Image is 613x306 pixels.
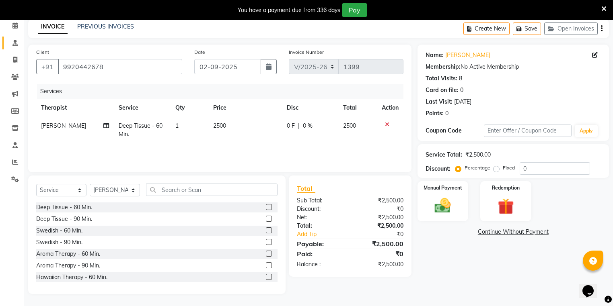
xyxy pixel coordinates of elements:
div: Deep Tissue - 90 Min. [36,215,92,223]
div: Payable: [291,239,350,249]
th: Action [377,99,403,117]
span: Deep Tissue - 60 Min. [119,122,163,138]
img: _gift.svg [493,196,519,216]
input: Search by Name/Mobile/Email/Code [58,59,182,74]
div: Service Total: [426,151,462,159]
input: Enter Offer / Coupon Code [484,124,572,137]
div: Aroma Therapy - 60 Min. [36,250,100,258]
div: Paid: [291,249,350,259]
div: Aroma Therapy - 90 Min. [36,261,100,270]
div: Services [37,84,409,99]
a: [PERSON_NAME] [445,51,490,59]
div: Balance : [291,260,350,269]
div: ₹0 [360,230,409,239]
div: ₹2,500.00 [350,239,409,249]
th: Therapist [36,99,114,117]
button: Save [513,22,541,35]
div: ₹0 [350,205,409,213]
th: Total [338,99,376,117]
a: PREVIOUS INVOICES [77,23,134,30]
div: No Active Membership [426,63,601,71]
span: | [298,122,300,130]
label: Date [194,49,205,56]
button: +91 [36,59,59,74]
button: Open Invoices [544,22,598,35]
div: ₹2,500.00 [350,260,409,269]
div: Membership: [426,63,461,71]
div: Last Visit: [426,98,453,106]
div: Discount: [426,165,450,173]
div: Total: [291,222,350,230]
div: ₹2,500.00 [350,222,409,230]
label: Redemption [492,184,520,192]
label: Manual Payment [424,184,462,192]
div: Swedish - 60 Min. [36,226,82,235]
a: INVOICE [38,20,68,34]
div: Sub Total: [291,196,350,205]
div: Deep Tissue - 60 Min. [36,203,92,212]
th: Service [114,99,171,117]
div: Swedish - 90 Min. [36,238,82,247]
span: Total [297,184,315,193]
div: Net: [291,213,350,222]
label: Fixed [503,164,515,171]
label: Client [36,49,49,56]
div: Hawaiian Therapy - 60 Min. [36,273,107,282]
div: 0 [460,86,463,94]
div: 8 [459,74,462,83]
th: Price [208,99,282,117]
span: 0 % [303,122,313,130]
div: ₹2,500.00 [350,213,409,222]
th: Disc [282,99,338,117]
a: Continue Without Payment [419,228,607,236]
label: Percentage [465,164,490,171]
div: Total Visits: [426,74,457,83]
label: Invoice Number [289,49,324,56]
button: Create New [463,22,510,35]
input: Search or Scan [146,184,278,196]
th: Qty [171,99,208,117]
div: 0 [445,109,448,118]
div: [DATE] [454,98,471,106]
span: 0 F [287,122,295,130]
a: Add Tip [291,230,360,239]
span: 1 [175,122,179,129]
div: Discount: [291,205,350,213]
div: Card on file: [426,86,459,94]
span: 2500 [343,122,356,129]
div: Points: [426,109,444,118]
button: Apply [575,125,598,137]
iframe: chat widget [579,274,605,298]
div: ₹2,500.00 [465,151,491,159]
span: [PERSON_NAME] [41,122,86,129]
button: Pay [342,3,367,17]
span: 2500 [213,122,226,129]
div: You have a payment due from 336 days [238,6,340,14]
div: Name: [426,51,444,59]
div: Coupon Code [426,126,484,135]
div: ₹2,500.00 [350,196,409,205]
img: _cash.svg [430,196,456,215]
div: ₹0 [350,249,409,259]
